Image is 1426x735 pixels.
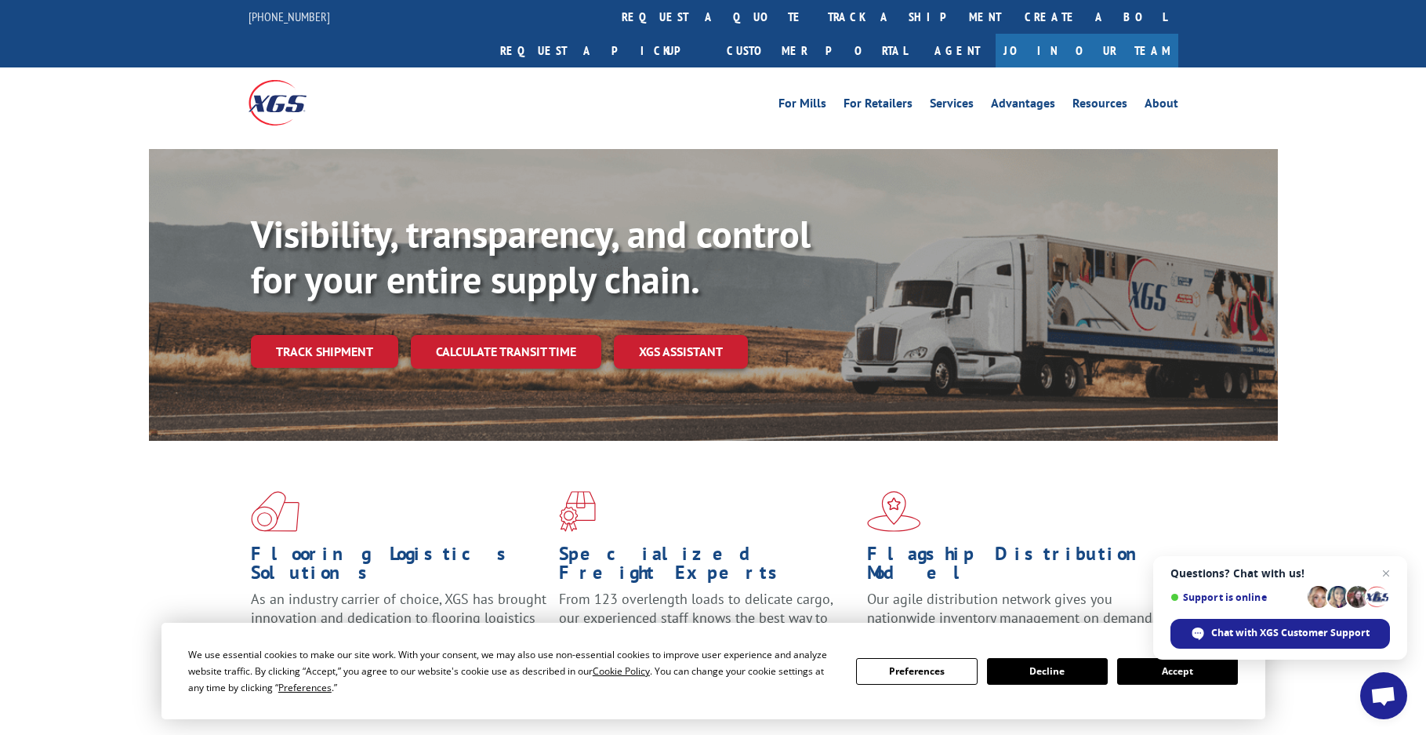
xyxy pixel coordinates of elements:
h1: Flagship Distribution Model [867,544,1163,590]
span: Close chat [1377,564,1395,583]
b: Visibility, transparency, and control for your entire supply chain. [251,209,811,304]
img: xgs-icon-focused-on-flooring-red [559,491,596,532]
div: Open chat [1360,672,1407,719]
img: xgs-icon-total-supply-chain-intelligence-red [251,491,299,532]
a: Agent [919,34,996,67]
a: About [1145,97,1178,115]
a: Calculate transit time [411,335,601,369]
a: Join Our Team [996,34,1178,67]
a: Services [930,97,974,115]
h1: Flooring Logistics Solutions [251,544,547,590]
div: We use essential cookies to make our site work. With your consent, we may also use non-essential ... [188,646,837,696]
button: Accept [1117,658,1238,685]
span: Support is online [1170,591,1302,603]
img: xgs-icon-flagship-distribution-model-red [867,491,921,532]
p: From 123 overlength loads to delicate cargo, our experienced staff knows the best way to move you... [559,590,855,660]
div: Cookie Consent Prompt [161,623,1265,719]
a: For Mills [778,97,826,115]
span: Our agile distribution network gives you nationwide inventory management on demand. [867,590,1156,627]
span: Cookie Policy [593,664,650,678]
a: Track shipment [251,335,398,368]
div: Chat with XGS Customer Support [1170,619,1390,649]
a: Request a pickup [488,34,715,67]
span: Preferences [278,681,332,694]
button: Preferences [856,658,977,685]
a: XGS ASSISTANT [614,335,748,369]
span: Chat with XGS Customer Support [1211,626,1370,640]
a: Resources [1072,97,1127,115]
a: Advantages [991,97,1055,115]
span: Questions? Chat with us! [1170,567,1390,580]
a: [PHONE_NUMBER] [249,9,330,24]
a: For Retailers [844,97,913,115]
span: As an industry carrier of choice, XGS has brought innovation and dedication to flooring logistics... [251,590,546,646]
h1: Specialized Freight Experts [559,544,855,590]
button: Decline [987,658,1108,685]
a: Customer Portal [715,34,919,67]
